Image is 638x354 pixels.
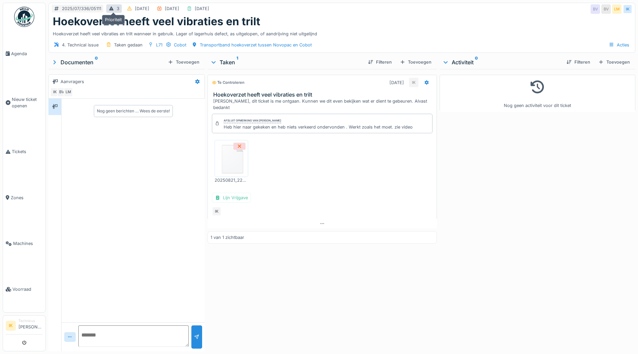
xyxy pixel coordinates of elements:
a: Agenda [3,31,45,76]
div: IK [409,78,418,87]
div: LM [612,4,622,14]
div: Technicus [18,318,43,323]
div: Prioriteit [102,15,125,25]
div: Heb hier naar gekeken en heb niets verkeerd ondervonden . Werkt zoals het moet. zie video [224,124,413,130]
div: Toevoegen [397,58,434,67]
sup: 0 [475,58,478,66]
h1: Hoekoverzet heeft veel vibraties en trilt [53,15,260,28]
div: IK [212,207,221,216]
div: Toevoegen [596,58,633,67]
div: BV [57,87,66,97]
div: [DATE] [389,79,404,86]
div: LM [64,87,73,97]
div: Aanvragers [61,78,84,85]
div: Afsluit opmerking van [PERSON_NAME] [224,118,281,123]
span: Machines [13,240,43,247]
div: 20250821_222904.mp4 [215,177,248,183]
div: Nog geen berichten … Wees de eerste! [97,108,170,114]
span: Zones [11,194,43,201]
sup: 0 [95,58,98,66]
img: 84750757-fdcc6f00-afbb-11ea-908a-1074b026b06b.png [216,142,247,175]
div: Toevoegen [165,58,202,67]
a: Zones [3,175,45,220]
div: Nog geen activiteit voor dit ticket [444,78,631,109]
div: IK [623,4,632,14]
sup: 1 [236,58,238,66]
div: Taken gedaan [114,42,143,48]
div: BV [591,4,600,14]
span: Tickets [12,148,43,155]
div: 4. Technical issue [62,42,99,48]
div: 1 van 1 zichtbaar [211,234,244,241]
div: IK [50,87,60,97]
a: IK Technicus[PERSON_NAME] [6,318,43,334]
span: Voorraad [12,286,43,292]
div: Activiteit [442,58,561,66]
div: [DATE] [195,5,209,12]
div: Filteren [564,58,593,67]
div: BV [601,4,611,14]
div: [DATE] [165,5,179,12]
h3: Hoekoverzet heeft veel vibraties en trilt [213,92,434,98]
div: Filteren [365,58,395,67]
li: [PERSON_NAME] [18,318,43,333]
div: Documenten [51,58,165,66]
div: 3 [117,5,119,12]
span: Agenda [11,50,43,57]
a: Tickets [3,129,45,175]
div: 2025/07/336/05111 [62,5,101,12]
img: Badge_color-CXgf-gQk.svg [14,7,34,27]
div: Transportband hoekoverzet tussen Novopac en Cobot [200,42,312,48]
div: Te controleren [212,80,245,85]
div: Acties [606,40,632,50]
div: Taken [210,58,363,66]
div: [DATE] [135,5,149,12]
div: Hoekoverzet heeft veel vibraties en trilt wanneer in gebruik. Lager of lagerhuis defect, as uitge... [53,28,631,37]
div: Cobot [174,42,186,48]
div: Lijn Vrijgave [212,193,251,203]
div: [PERSON_NAME], dit ticket is me ontgaan. Kunnen we dit even bekijken wat er dient te gebeuren. Al... [213,98,434,111]
div: L71 [156,42,162,48]
li: IK [6,321,16,331]
span: Nieuw ticket openen [12,96,43,109]
a: Nieuw ticket openen [3,76,45,129]
a: Voorraad [3,267,45,312]
a: Machines [3,221,45,267]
